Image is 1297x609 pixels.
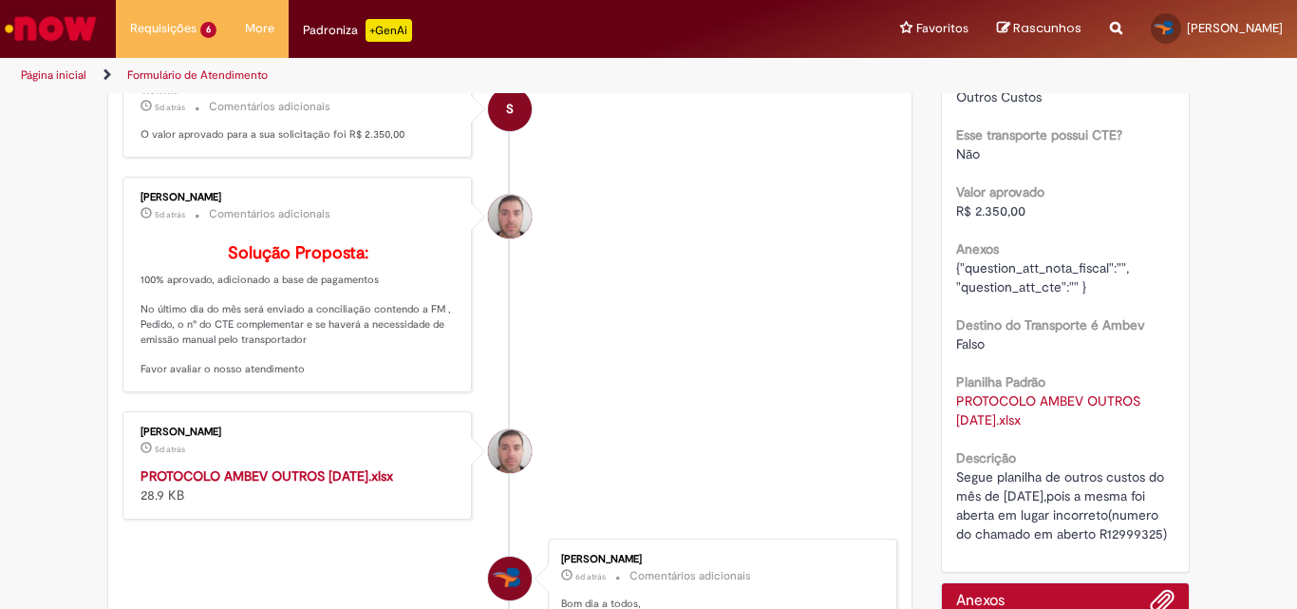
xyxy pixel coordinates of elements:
[200,22,216,38] span: 6
[506,86,514,132] span: S
[127,67,268,83] a: Formulário de Atendimento
[141,244,457,377] p: 100% aprovado, adicionado a base de pagamentos No último dia do mês será enviado a conciliação co...
[228,242,368,264] b: Solução Proposta:
[141,466,457,504] div: 28.9 KB
[488,87,532,131] div: System
[155,209,185,220] time: 25/09/2025 19:41:19
[209,99,330,115] small: Comentários adicionais
[155,209,185,220] span: 5d atrás
[155,102,185,113] time: 25/09/2025 19:41:21
[1013,19,1081,37] span: Rascunhos
[141,192,457,203] div: [PERSON_NAME]
[488,195,532,238] div: Luiz Carlos Barsotti Filho
[488,429,532,473] div: Luiz Carlos Barsotti Filho
[956,202,1025,219] span: R$ 2.350,00
[956,183,1044,200] b: Valor aprovado
[2,10,100,48] img: ServiceNow
[575,571,606,582] time: 25/09/2025 09:52:36
[130,19,197,38] span: Requisições
[245,19,274,38] span: More
[1187,20,1283,36] span: [PERSON_NAME]
[14,58,851,93] ul: Trilhas de página
[956,449,1016,466] b: Descrição
[141,427,457,438] div: [PERSON_NAME]
[956,126,1122,143] b: Esse transporte possui CTE?
[956,468,1168,542] span: Segue planilha de outros custos do mês de [DATE],pois a mesma foi aberta em lugar incorreto(numer...
[956,88,1042,105] span: Outros Custos
[155,444,185,455] time: 25/09/2025 19:41:13
[956,316,1145,333] b: Destino do Transporte é Ambev
[956,392,1144,428] a: Download de PROTOCOLO AMBEV OUTROS ABRIL 2025.xlsx
[630,568,751,584] small: Comentários adicionais
[155,444,185,455] span: 5d atrás
[303,19,412,42] div: Padroniza
[956,335,985,352] span: Falso
[488,557,532,600] div: Thiago César
[956,259,1133,295] span: {"question_att_nota_fiscal":"", "question_att_cte":"" }
[209,206,330,222] small: Comentários adicionais
[366,19,412,42] p: +GenAi
[21,67,86,83] a: Página inicial
[997,20,1081,38] a: Rascunhos
[956,145,980,162] span: Não
[916,19,968,38] span: Favoritos
[561,554,877,565] div: [PERSON_NAME]
[141,127,457,143] p: O valor aprovado para a sua solicitação foi R$ 2.350,00
[956,240,999,257] b: Anexos
[575,571,606,582] span: 6d atrás
[956,373,1045,390] b: Planilha Padrão
[155,102,185,113] span: 5d atrás
[141,467,393,485] a: PROTOCOLO AMBEV OUTROS [DATE].xlsx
